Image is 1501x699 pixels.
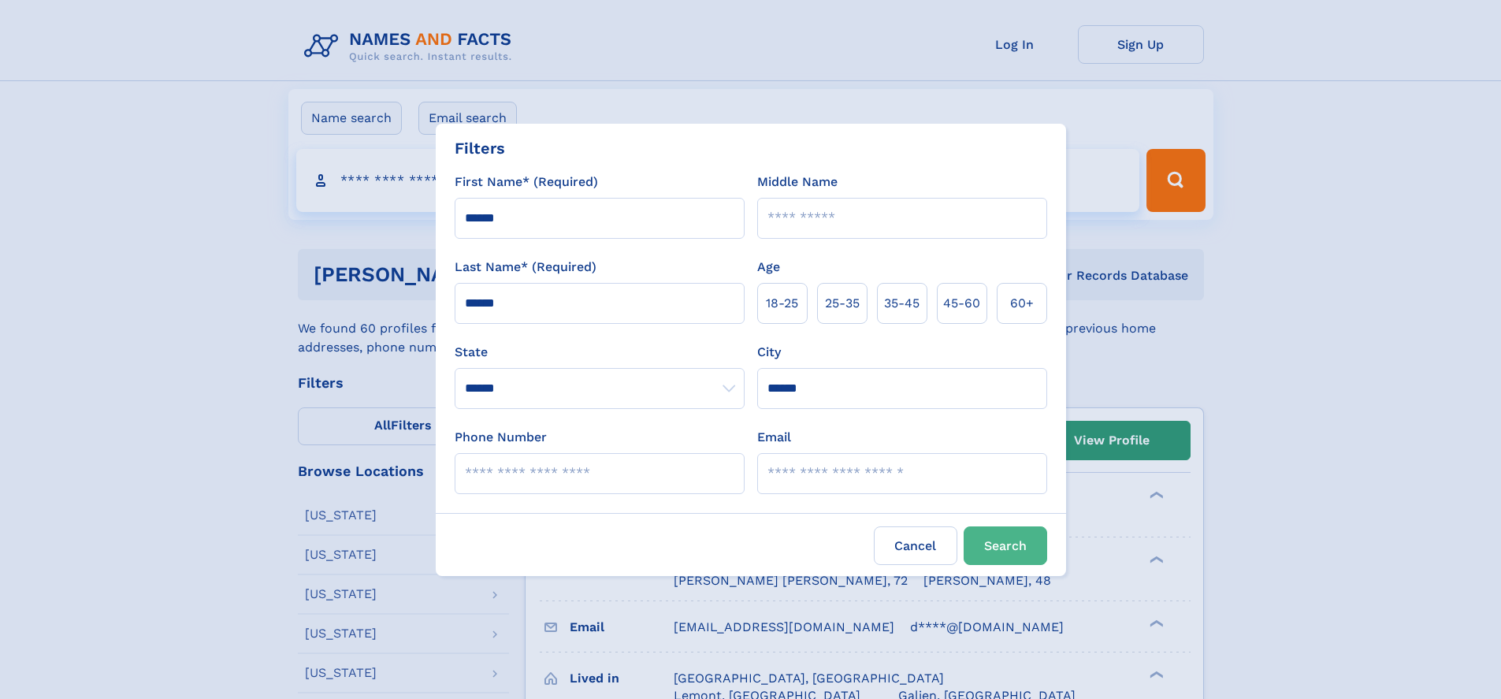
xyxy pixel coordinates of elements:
button: Search [964,526,1047,565]
label: First Name* (Required) [455,173,598,191]
span: 18‑25 [766,294,798,313]
div: Filters [455,136,505,160]
label: Email [757,428,791,447]
span: 45‑60 [943,294,980,313]
label: City [757,343,781,362]
label: Phone Number [455,428,547,447]
label: State [455,343,745,362]
span: 60+ [1010,294,1034,313]
label: Last Name* (Required) [455,258,596,277]
span: 25‑35 [825,294,860,313]
label: Cancel [874,526,957,565]
span: 35‑45 [884,294,920,313]
label: Middle Name [757,173,838,191]
label: Age [757,258,780,277]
